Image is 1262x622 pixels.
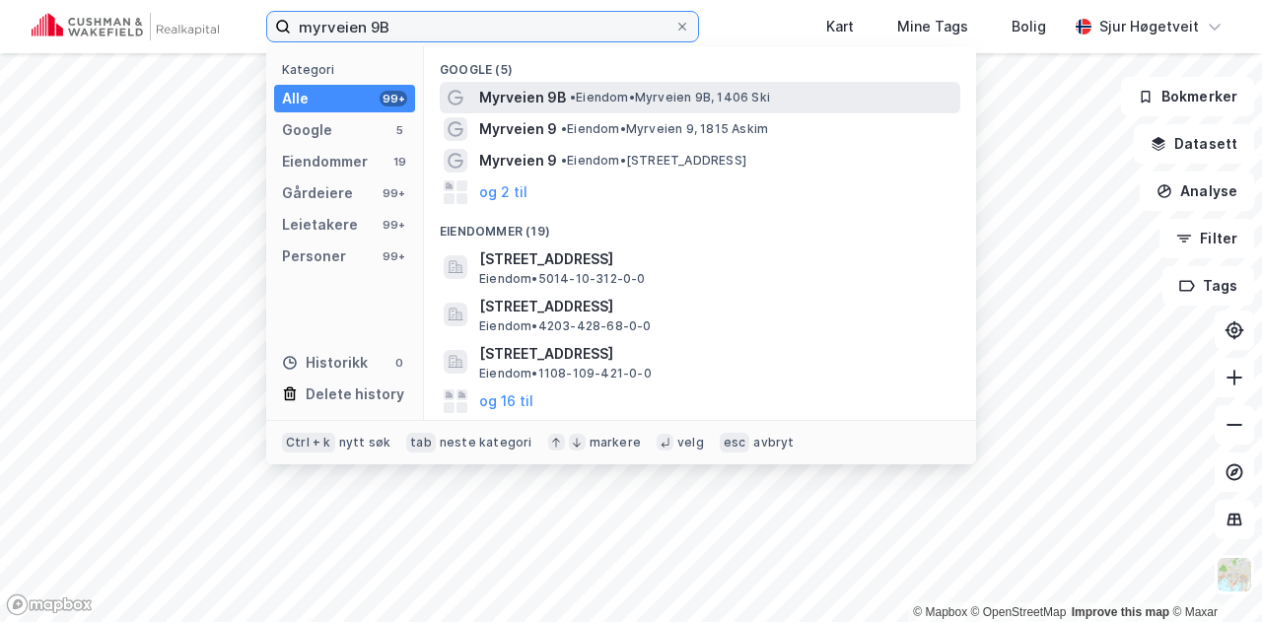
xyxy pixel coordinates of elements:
div: Historikk [282,351,368,375]
a: Mapbox [913,605,967,619]
span: [STREET_ADDRESS] [479,342,952,366]
span: Eiendom • Myrveien 9, 1815 Askim [561,121,768,137]
div: 0 [391,355,407,371]
button: Bokmerker [1121,77,1254,116]
span: Myrveien 9 [479,149,557,173]
button: Filter [1159,219,1254,258]
span: Myrveien 9B [479,86,566,109]
div: Google (5) [424,46,976,82]
span: Eiendom • 5014-10-312-0-0 [479,271,646,287]
div: Personer [282,244,346,268]
div: 99+ [380,185,407,201]
div: 99+ [380,248,407,264]
div: Ctrl + k [282,433,335,452]
div: 19 [391,154,407,170]
div: avbryt [753,435,794,450]
div: Eiendommer (19) [424,208,976,243]
div: 5 [391,122,407,138]
div: neste kategori [440,435,532,450]
span: Eiendom • Myrveien 9B, 1406 Ski [570,90,770,105]
div: 99+ [380,91,407,106]
div: markere [590,435,641,450]
div: tab [406,433,436,452]
button: Datasett [1134,124,1254,164]
div: Gårdeiere [282,181,353,205]
iframe: Chat Widget [1163,527,1262,622]
span: • [570,90,576,104]
div: nytt søk [339,435,391,450]
div: velg [677,435,704,450]
div: Kategori [282,62,415,77]
div: Mine Tags [897,15,968,38]
div: Eiendommer [282,150,368,173]
div: 99+ [380,217,407,233]
div: esc [720,433,750,452]
span: [STREET_ADDRESS] [479,247,952,271]
div: Leietakere [282,213,358,237]
div: Google [282,118,332,142]
a: Mapbox homepage [6,593,93,616]
span: Eiendom • 1108-109-421-0-0 [479,366,652,381]
span: [STREET_ADDRESS] [479,295,952,318]
button: og 2 til [479,180,527,204]
span: • [561,121,567,136]
button: og 16 til [479,389,533,413]
div: Kart [826,15,854,38]
span: Eiendom • 4203-428-68-0-0 [479,318,652,334]
span: • [561,153,567,168]
img: cushman-wakefield-realkapital-logo.202ea83816669bd177139c58696a8fa1.svg [32,13,219,40]
button: Tags [1162,266,1254,306]
button: Analyse [1140,172,1254,211]
div: Kontrollprogram for chat [1163,527,1262,622]
a: Improve this map [1072,605,1169,619]
div: Bolig [1012,15,1046,38]
span: Myrveien 9 [479,117,557,141]
a: OpenStreetMap [971,605,1067,619]
input: Søk på adresse, matrikkel, gårdeiere, leietakere eller personer [291,12,674,41]
div: Delete history [306,382,404,406]
div: Sjur Høgetveit [1099,15,1199,38]
div: Alle [282,87,309,110]
span: Eiendom • [STREET_ADDRESS] [561,153,746,169]
div: Gårdeiere (99+) [424,417,976,452]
